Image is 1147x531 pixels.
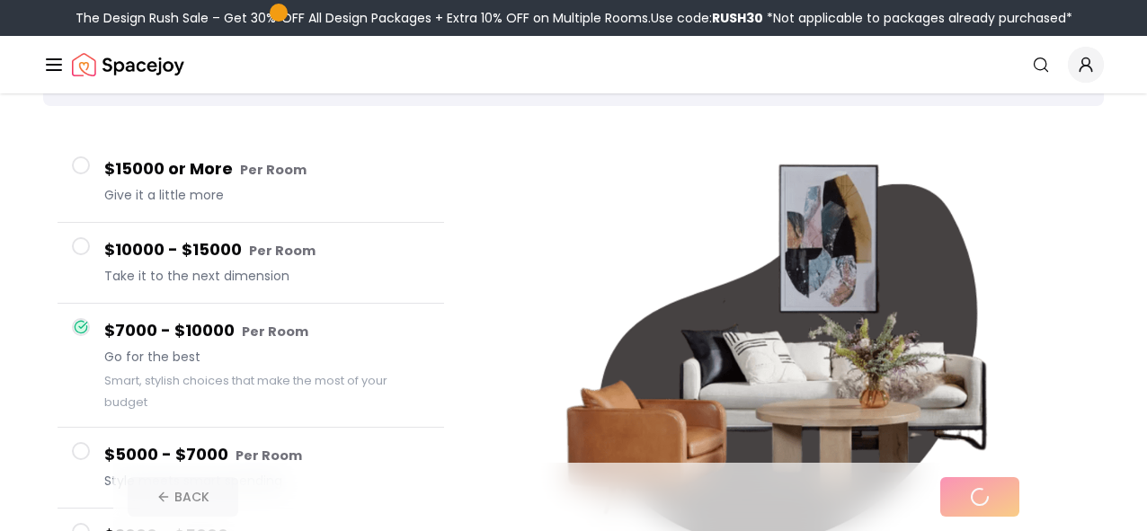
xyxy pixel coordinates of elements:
[104,156,430,182] h4: $15000 or More
[104,442,430,468] h4: $5000 - $7000
[712,9,763,27] b: RUSH30
[242,323,308,341] small: Per Room
[104,237,430,263] h4: $10000 - $15000
[104,318,430,344] h4: $7000 - $10000
[76,9,1072,27] div: The Design Rush Sale – Get 30% OFF All Design Packages + Extra 10% OFF on Multiple Rooms.
[58,304,444,428] button: $7000 - $10000 Per RoomGo for the bestSmart, stylish choices that make the most of your budget
[104,186,430,204] span: Give it a little more
[104,348,430,366] span: Go for the best
[104,373,387,410] small: Smart, stylish choices that make the most of your budget
[58,428,444,509] button: $5000 - $7000 Per RoomStyle meets smart spending
[763,9,1072,27] span: *Not applicable to packages already purchased*
[236,447,302,465] small: Per Room
[104,267,430,285] span: Take it to the next dimension
[43,36,1104,93] nav: Global
[104,472,430,490] span: Style meets smart spending
[72,47,184,83] a: Spacejoy
[240,161,307,179] small: Per Room
[72,47,184,83] img: Spacejoy Logo
[58,142,444,223] button: $15000 or More Per RoomGive it a little more
[651,9,763,27] span: Use code:
[58,223,444,304] button: $10000 - $15000 Per RoomTake it to the next dimension
[249,242,316,260] small: Per Room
